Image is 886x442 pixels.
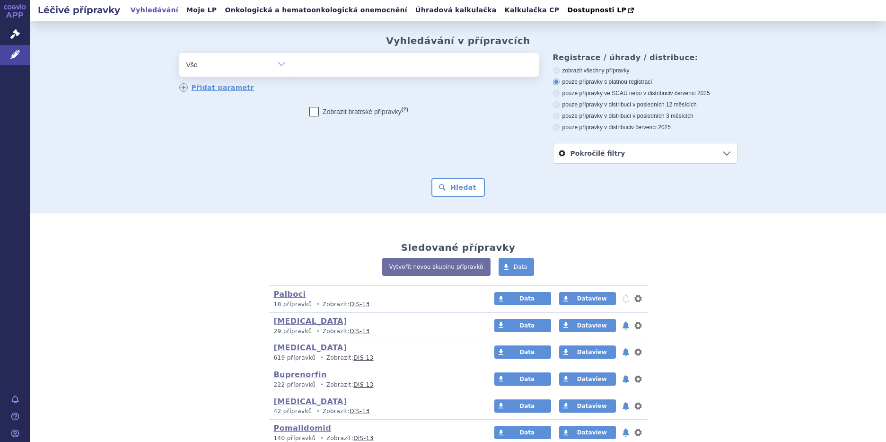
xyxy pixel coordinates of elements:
span: Data [519,429,535,436]
a: Pomalidomid [274,424,332,433]
i: • [314,327,323,336]
span: Dataview [577,295,607,302]
button: notifikace [621,346,631,358]
a: Vyhledávání [128,4,181,17]
h2: Vyhledávání v přípravcích [386,35,530,46]
button: nastavení [633,320,643,331]
a: Palboci [274,290,306,299]
a: Vytvořit novou skupinu přípravků [382,258,491,276]
a: Dataview [559,292,616,305]
span: Dataview [577,376,607,382]
h2: Sledované přípravky [401,242,516,253]
button: notifikace [621,293,631,304]
p: Zobrazit: [274,301,477,309]
span: 619 přípravků [274,354,316,361]
span: 140 přípravků [274,435,316,442]
a: Data [494,426,551,439]
span: Data [519,295,535,302]
a: Data [494,319,551,332]
span: Dataview [577,429,607,436]
span: Dostupnosti LP [567,6,626,14]
a: Úhradová kalkulačka [412,4,500,17]
a: Moje LP [184,4,219,17]
a: DIS-13 [350,301,369,308]
a: Data [494,372,551,386]
a: [MEDICAL_DATA] [274,317,347,326]
span: 29 přípravků [274,328,312,335]
p: Zobrazit: [274,381,477,389]
a: DIS-13 [353,435,373,442]
abbr: (?) [402,106,408,113]
span: v červenci 2025 [631,124,671,131]
label: pouze přípravky ve SCAU nebo v distribuci [553,89,737,97]
span: Data [519,376,535,382]
span: Data [519,403,535,409]
i: • [318,354,326,362]
a: Buprenorfin [274,370,327,379]
button: nastavení [633,400,643,412]
i: • [314,301,323,309]
a: [MEDICAL_DATA] [274,343,347,352]
label: Zobrazit bratrské přípravky [309,107,408,116]
a: Data [494,292,551,305]
label: pouze přípravky v distribuci [553,124,737,131]
span: 42 přípravků [274,408,312,415]
a: Data [499,258,535,276]
button: notifikace [621,400,631,412]
span: Dataview [577,403,607,409]
p: Zobrazit: [274,407,477,415]
a: DIS-13 [350,328,369,335]
button: notifikace [621,373,631,385]
button: nastavení [633,427,643,438]
a: Pokročilé filtry [553,143,737,163]
a: Dataview [559,345,616,359]
button: nastavení [633,346,643,358]
a: Data [494,399,551,413]
span: 222 přípravků [274,381,316,388]
h2: Léčivé přípravky [30,3,128,17]
a: Dataview [559,426,616,439]
a: Onkologická a hematoonkologická onemocnění [222,4,410,17]
a: Dataview [559,399,616,413]
a: DIS-13 [350,408,369,415]
span: Dataview [577,349,607,355]
span: Dataview [577,322,607,329]
i: • [314,407,323,415]
label: zobrazit všechny přípravky [553,67,737,74]
i: • [318,381,326,389]
button: Hledat [431,178,485,197]
a: [MEDICAL_DATA] [274,397,347,406]
a: DIS-13 [353,381,373,388]
label: pouze přípravky v distribuci v posledních 12 měsících [553,101,737,108]
a: Dataview [559,319,616,332]
button: nastavení [633,293,643,304]
span: Data [514,264,527,270]
span: Data [519,322,535,329]
label: pouze přípravky s platnou registrací [553,78,737,86]
a: Dostupnosti LP [564,4,639,17]
span: v červenci 2025 [670,90,710,97]
a: Data [494,345,551,359]
a: Kalkulačka CP [502,4,562,17]
button: notifikace [621,320,631,331]
span: Data [519,349,535,355]
a: Dataview [559,372,616,386]
span: 18 přípravků [274,301,312,308]
button: nastavení [633,373,643,385]
p: Zobrazit: [274,327,477,336]
button: notifikace [621,427,631,438]
label: pouze přípravky v distribuci v posledních 3 měsících [553,112,737,120]
a: DIS-13 [353,354,373,361]
a: Přidat parametr [179,83,254,92]
h3: Registrace / úhrady / distribuce: [553,53,737,62]
p: Zobrazit: [274,354,477,362]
